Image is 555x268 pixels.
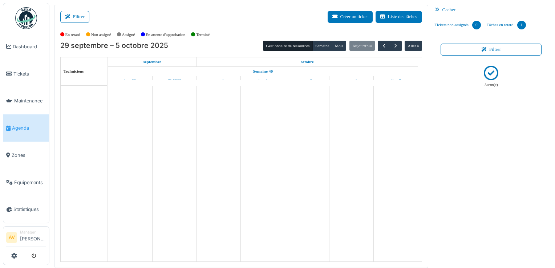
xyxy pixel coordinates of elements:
[251,67,275,76] a: Semaine 40
[65,32,80,38] label: En retard
[13,206,46,213] span: Statistiques
[312,41,332,51] button: Semaine
[349,41,375,51] button: Aujourd'hui
[388,76,403,85] a: 5 octobre 2025
[141,57,163,66] a: 29 septembre 2025
[146,32,185,38] label: En attente d'approbation
[405,41,422,51] button: Aller à
[6,232,17,243] li: AV
[91,32,111,38] label: Non assigné
[211,76,226,85] a: 1 octobre 2025
[60,41,168,50] h2: 29 septembre – 5 octobre 2025
[378,41,390,51] button: Précédent
[14,179,46,186] span: Équipements
[6,230,46,247] a: AV Manager[PERSON_NAME]
[3,169,49,196] a: Équipements
[20,230,46,235] div: Manager
[328,11,373,23] button: Créer un ticket
[344,76,358,85] a: 4 octobre 2025
[432,5,551,15] div: Cacher
[64,69,84,73] span: Techniciens
[122,32,135,38] label: Assigné
[12,152,46,159] span: Zones
[13,70,46,77] span: Tickets
[60,11,89,23] button: Filtrer
[484,15,529,35] a: Tâches en retard
[13,43,46,50] span: Dashboard
[166,76,183,85] a: 30 septembre 2025
[3,60,49,88] a: Tickets
[3,33,49,60] a: Dashboard
[432,15,484,35] a: Tickets non-assignés
[441,44,542,56] button: Filtrer
[390,41,402,51] button: Suivant
[263,41,312,51] button: Gestionnaire de ressources
[196,32,210,38] label: Terminé
[332,41,347,51] button: Mois
[517,21,526,29] div: 1
[3,142,49,169] a: Zones
[15,7,37,29] img: Badge_color-CXgf-gQk.svg
[14,97,46,104] span: Maintenance
[3,196,49,223] a: Statistiques
[122,76,138,85] a: 29 septembre 2025
[256,76,270,85] a: 2 octobre 2025
[300,76,314,85] a: 3 octobre 2025
[12,125,46,131] span: Agenda
[484,82,498,88] p: Aucun(e)
[299,57,316,66] a: 1 octobre 2025
[20,230,46,245] li: [PERSON_NAME]
[3,88,49,115] a: Maintenance
[376,11,422,23] button: Liste des tâches
[3,114,49,142] a: Agenda
[472,21,481,29] div: 0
